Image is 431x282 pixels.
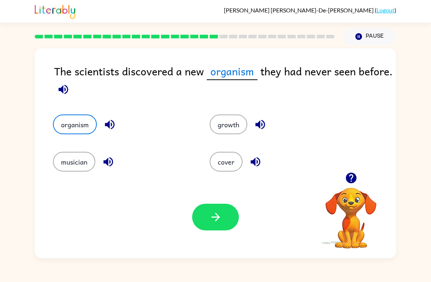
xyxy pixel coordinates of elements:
img: Literably [35,3,75,19]
div: ( ) [224,7,396,14]
button: growth [210,114,247,134]
span: organism [207,63,258,80]
span: [PERSON_NAME] [PERSON_NAME]-De-[PERSON_NAME] [224,7,375,14]
button: organism [53,114,97,134]
button: musician [53,152,95,172]
button: cover [210,152,243,172]
button: Pause [343,28,396,45]
div: The scientists discovered a new they had never seen before. [54,63,396,100]
a: Logout [377,7,394,14]
video: Your browser must support playing .mp4 files to use Literably. Please try using another browser. [314,176,388,249]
